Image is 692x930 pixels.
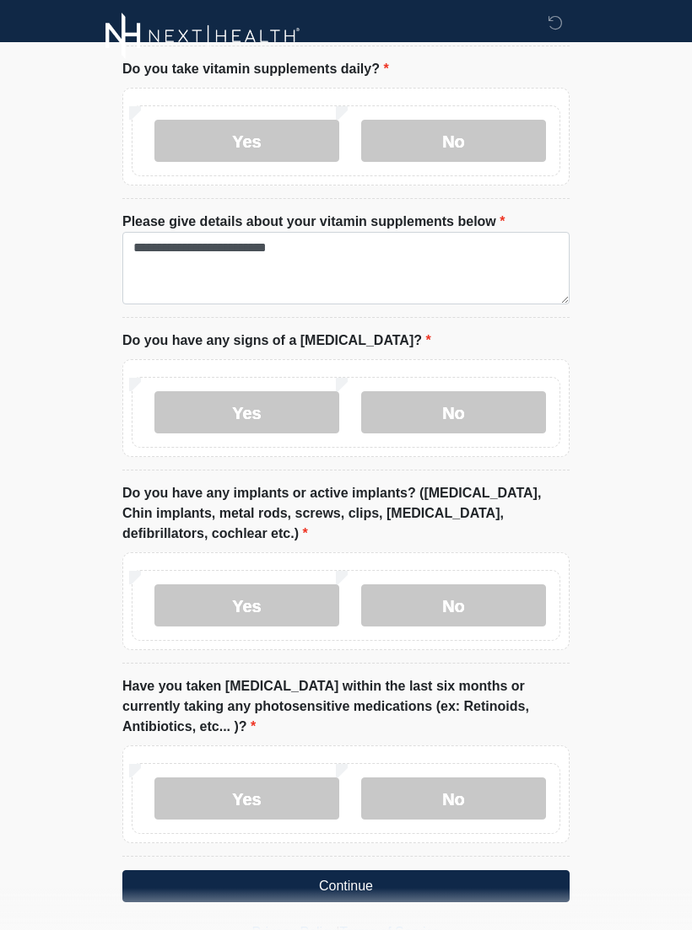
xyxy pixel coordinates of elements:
label: Yes [154,391,339,433]
label: No [361,120,546,162]
label: Do you have any signs of a [MEDICAL_DATA]? [122,331,431,351]
label: No [361,391,546,433]
button: Continue [122,870,570,902]
label: No [361,584,546,626]
label: Please give details about your vitamin supplements below [122,212,505,232]
label: Yes [154,120,339,162]
label: No [361,777,546,820]
label: Yes [154,584,339,626]
img: Next-Health Logo [105,13,300,59]
label: Do you have any implants or active implants? ([MEDICAL_DATA], Chin implants, metal rods, screws, ... [122,483,570,544]
label: Have you taken [MEDICAL_DATA] within the last six months or currently taking any photosensitive m... [122,676,570,737]
label: Yes [154,777,339,820]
